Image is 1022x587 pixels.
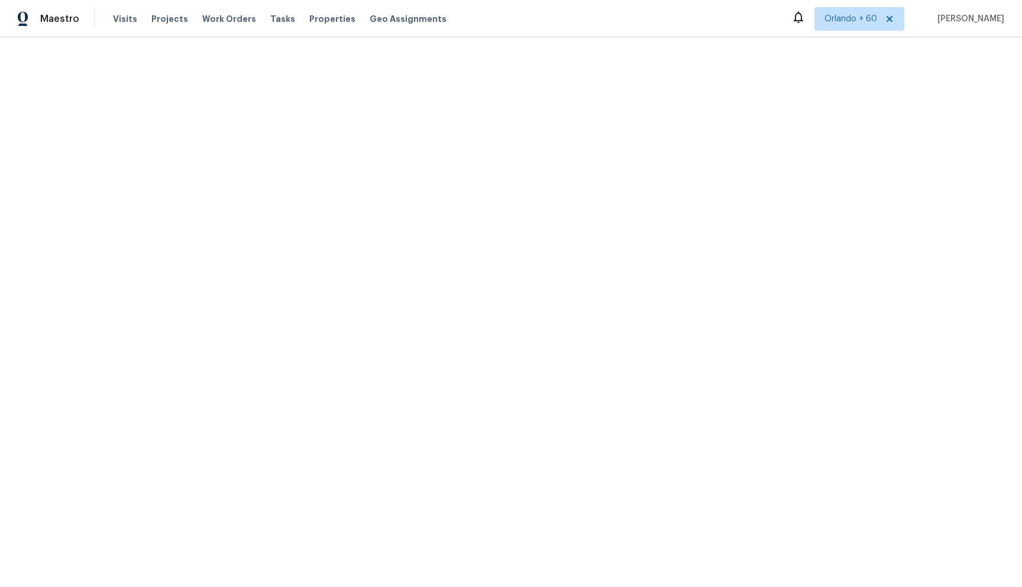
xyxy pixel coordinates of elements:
[370,13,447,25] span: Geo Assignments
[40,13,79,25] span: Maestro
[151,13,188,25] span: Projects
[933,13,1004,25] span: [PERSON_NAME]
[113,13,137,25] span: Visits
[202,13,256,25] span: Work Orders
[824,13,877,25] span: Orlando + 60
[270,15,295,23] span: Tasks
[309,13,355,25] span: Properties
